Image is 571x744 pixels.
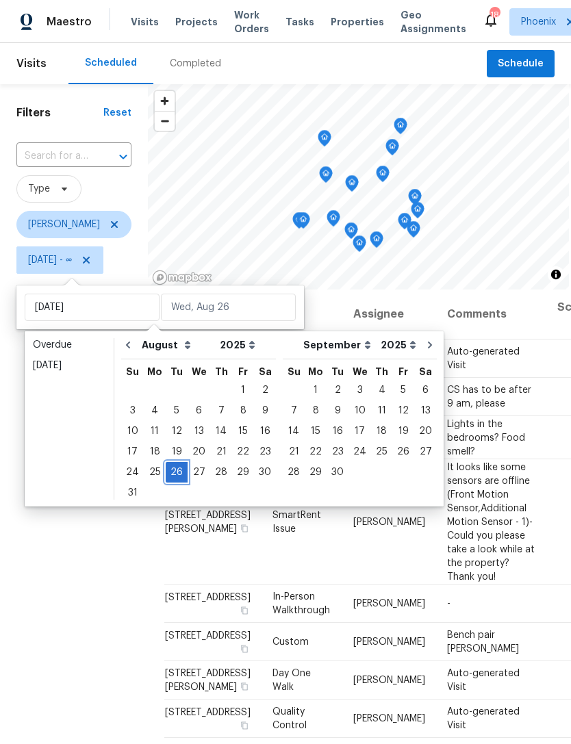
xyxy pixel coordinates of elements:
div: 31 [121,483,144,502]
div: Sat Aug 23 2025 [254,441,276,462]
div: 13 [188,422,210,441]
span: Auto-generated Visit [447,347,520,370]
span: It looks like some sensors are offline (Front Motion Sensor,Additional Motion Sensor - 1)- Could ... [447,462,535,581]
span: - [447,599,451,608]
div: Sat Sep 27 2025 [414,441,437,462]
span: Auto-generated Visit [447,669,520,692]
span: Visits [131,15,159,29]
select: Year [377,335,420,355]
div: 7 [210,401,232,420]
span: Auto-generated Visit [447,707,520,730]
h1: Filters [16,106,103,120]
span: CS has to be after 9 am, please [447,385,531,409]
div: Mon Aug 04 2025 [144,400,166,421]
div: Mon Aug 11 2025 [144,421,166,441]
div: 24 [348,442,371,461]
select: Month [300,335,377,355]
div: Map marker [296,212,310,233]
abbr: Thursday [215,367,228,376]
div: 14 [210,422,232,441]
div: Sun Aug 31 2025 [121,483,144,503]
div: Reset [103,106,131,120]
div: 10 [348,401,371,420]
div: Wed Sep 17 2025 [348,421,371,441]
div: Wed Sep 10 2025 [348,400,371,421]
div: 18 [371,422,392,441]
div: 9 [254,401,276,420]
span: Zoom in [155,91,175,111]
button: Open [114,147,133,166]
div: 3 [348,381,371,400]
button: Go to next month [420,331,440,359]
span: [PERSON_NAME] [28,218,100,231]
div: Thu Aug 14 2025 [210,421,232,441]
div: Map marker [318,130,331,151]
div: Map marker [394,118,407,139]
button: Copy Address [238,643,251,655]
button: Schedule [487,50,555,78]
div: 21 [210,442,232,461]
span: Quality Control [272,707,307,730]
div: 26 [392,442,414,461]
div: 13 [414,401,437,420]
span: Bench pair [PERSON_NAME] [447,630,519,654]
div: 15 [305,422,327,441]
div: Mon Aug 25 2025 [144,462,166,483]
div: Sun Aug 10 2025 [121,421,144,441]
div: Sat Aug 30 2025 [254,462,276,483]
span: Projects [175,15,218,29]
abbr: Wednesday [353,367,368,376]
div: 30 [327,463,348,482]
div: Mon Sep 29 2025 [305,462,327,483]
div: 17 [348,422,371,441]
div: Map marker [411,202,424,223]
div: Wed Aug 27 2025 [188,462,210,483]
div: Map marker [376,166,390,187]
div: 12 [166,422,188,441]
div: 27 [188,463,210,482]
div: 25 [144,463,166,482]
div: Mon Sep 22 2025 [305,441,327,462]
span: [PERSON_NAME] [353,676,425,685]
abbr: Wednesday [192,367,207,376]
div: Overdue [33,338,105,352]
canvas: Map [148,84,569,290]
span: Geo Assignments [401,8,466,36]
div: Mon Sep 15 2025 [305,421,327,441]
div: Tue Sep 16 2025 [327,421,348,441]
div: Mon Sep 08 2025 [305,400,327,421]
div: Sun Aug 03 2025 [121,400,144,421]
div: 16 [254,422,276,441]
span: Tasks [285,17,314,27]
div: 14 [283,422,305,441]
div: Sat Sep 20 2025 [414,421,437,441]
div: Fri Aug 15 2025 [232,421,254,441]
div: Map marker [407,221,420,242]
div: Sun Sep 21 2025 [283,441,305,462]
div: 4 [371,381,392,400]
div: 24 [121,463,144,482]
div: Sat Aug 09 2025 [254,400,276,421]
span: Lights in the bedrooms? Food smell? [447,419,525,456]
div: 9 [327,401,348,420]
div: 12 [392,401,414,420]
span: In-Person Walkthrough [272,592,330,615]
div: Map marker [398,213,411,234]
abbr: Sunday [288,367,301,376]
button: Zoom out [155,111,175,131]
ul: Date picker shortcuts [28,335,110,499]
div: Sat Sep 06 2025 [414,380,437,400]
div: 19 [392,422,414,441]
div: Fri Sep 19 2025 [392,421,414,441]
span: [STREET_ADDRESS] [165,708,251,717]
div: Map marker [344,222,358,244]
abbr: Thursday [375,367,388,376]
div: 28 [283,463,305,482]
div: 22 [232,442,254,461]
div: Tue Aug 12 2025 [166,421,188,441]
div: Map marker [345,175,359,196]
div: 8 [232,401,254,420]
span: [PERSON_NAME] [353,517,425,526]
div: Tue Aug 05 2025 [166,400,188,421]
div: 20 [188,442,210,461]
